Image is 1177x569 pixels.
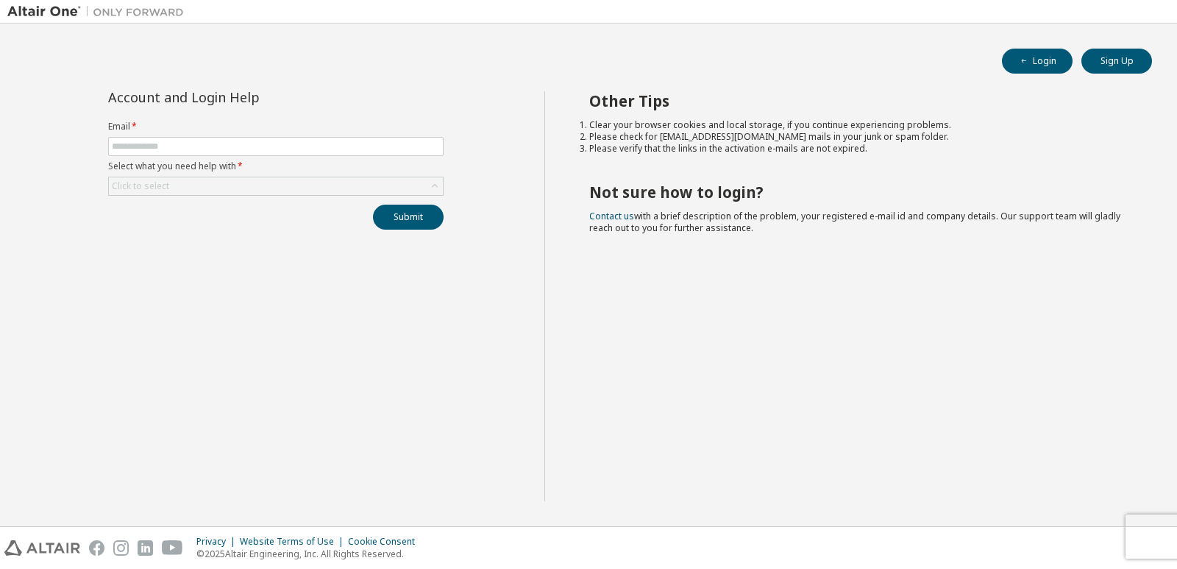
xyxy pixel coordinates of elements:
[113,540,129,556] img: instagram.svg
[196,548,424,560] p: © 2025 Altair Engineering, Inc. All Rights Reserved.
[196,536,240,548] div: Privacy
[109,177,443,195] div: Click to select
[589,183,1126,202] h2: Not sure how to login?
[7,4,191,19] img: Altair One
[589,91,1126,110] h2: Other Tips
[108,121,444,132] label: Email
[589,210,1120,234] span: with a brief description of the problem, your registered e-mail id and company details. Our suppo...
[4,540,80,556] img: altair_logo.svg
[589,210,634,222] a: Contact us
[89,540,104,556] img: facebook.svg
[1002,49,1073,74] button: Login
[348,536,424,548] div: Cookie Consent
[240,536,348,548] div: Website Terms of Use
[112,180,169,192] div: Click to select
[162,540,183,556] img: youtube.svg
[108,160,444,172] label: Select what you need help with
[1081,49,1152,74] button: Sign Up
[589,131,1126,143] li: Please check for [EMAIL_ADDRESS][DOMAIN_NAME] mails in your junk or spam folder.
[589,119,1126,131] li: Clear your browser cookies and local storage, if you continue experiencing problems.
[138,540,153,556] img: linkedin.svg
[108,91,377,103] div: Account and Login Help
[373,205,444,230] button: Submit
[589,143,1126,155] li: Please verify that the links in the activation e-mails are not expired.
